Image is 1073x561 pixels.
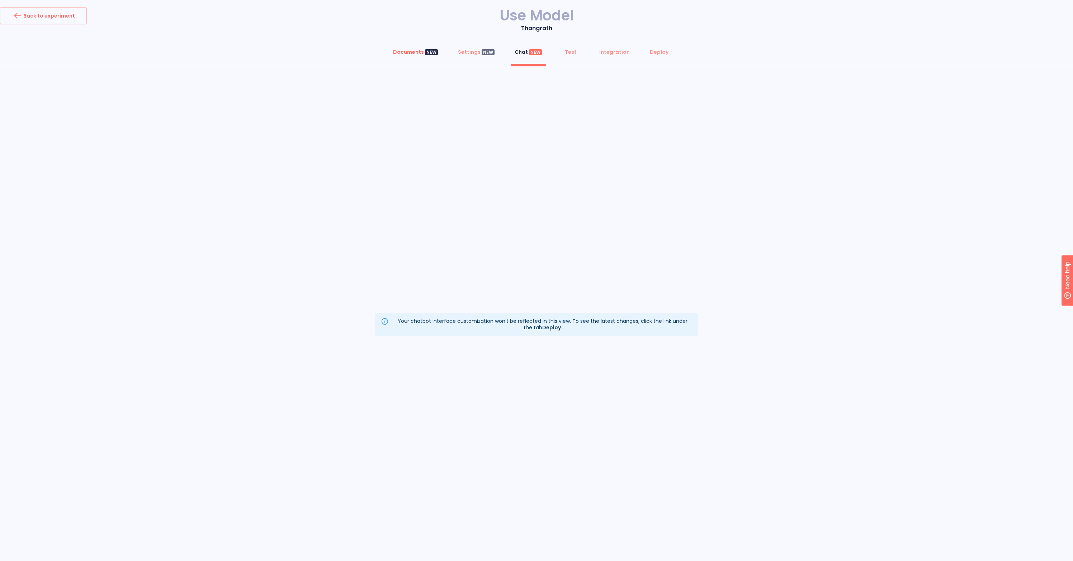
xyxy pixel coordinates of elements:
div: Settings [458,48,495,56]
div: NEW [425,49,438,56]
div: Back to experiment [12,10,75,22]
div: Integration [599,48,630,56]
span: Need help [17,2,44,10]
div: Test [565,48,577,56]
div: Documents [393,48,438,56]
div: Deploy [650,48,668,56]
strong: Deploy [542,324,561,331]
div: NEW [529,49,542,56]
div: NEW [482,49,495,56]
div: Your chatbot interface customization won’t be reflected in this view. To see the latest changes, ... [393,315,692,334]
div: Chat [515,48,542,56]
